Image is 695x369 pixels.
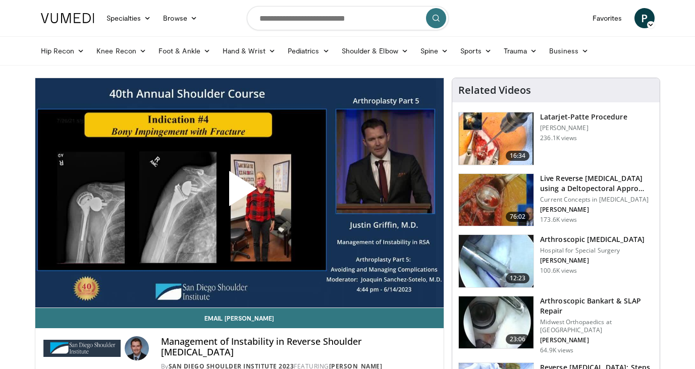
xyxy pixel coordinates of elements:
a: 16:34 Latarjet-Patte Procedure [PERSON_NAME] 236.1K views [458,112,654,165]
input: Search topics, interventions [247,6,449,30]
a: Favorites [586,8,628,28]
p: 100.6K views [540,267,577,275]
p: Midwest Orthopaedics at [GEOGRAPHIC_DATA] [540,318,654,334]
p: 236.1K views [540,134,577,142]
h3: Latarjet-Patte Procedure [540,112,627,122]
h4: Management of Instability in Reverse Shoulder [MEDICAL_DATA] [161,336,436,358]
img: 617583_3.png.150x105_q85_crop-smart_upscale.jpg [459,112,533,165]
p: [PERSON_NAME] [540,206,654,214]
a: Pediatrics [282,41,336,61]
a: Specialties [100,8,157,28]
p: 173.6K views [540,216,577,224]
img: 684033_3.png.150x105_q85_crop-smart_upscale.jpg [459,174,533,226]
h4: Related Videos [458,84,531,96]
a: Business [543,41,595,61]
span: 23:06 [506,334,530,344]
a: Shoulder & Elbow [336,41,414,61]
a: 12:23 Arthroscopic [MEDICAL_DATA] Hospital for Special Surgery [PERSON_NAME] 100.6K views [458,234,654,288]
p: Hospital for Special Surgery [540,247,645,255]
a: Sports [454,41,498,61]
h3: Arthroscopic [MEDICAL_DATA] [540,234,645,244]
a: P [634,8,655,28]
a: 23:06 Arthroscopic Bankart & SLAP Repair Midwest Orthopaedics at [GEOGRAPHIC_DATA] [PERSON_NAME] ... [458,296,654,354]
a: Foot & Ankle [152,41,217,61]
img: VuMedi Logo [41,13,94,23]
a: Email [PERSON_NAME] [35,308,444,328]
span: 12:23 [506,273,530,283]
p: [PERSON_NAME] [540,257,645,265]
span: 76:02 [506,212,530,222]
a: Knee Recon [90,41,152,61]
a: Hand & Wrist [217,41,282,61]
p: 64.9K views [540,346,573,354]
h3: Arthroscopic Bankart & SLAP Repair [540,296,654,316]
a: Trauma [498,41,544,61]
p: [PERSON_NAME] [540,336,654,344]
a: Hip Recon [35,41,91,61]
img: San Diego Shoulder Institute 2023 [43,336,121,360]
img: Avatar [125,336,149,360]
span: 16:34 [506,151,530,161]
p: Current Concepts in [MEDICAL_DATA] [540,196,654,204]
img: cole_0_3.png.150x105_q85_crop-smart_upscale.jpg [459,296,533,349]
a: Browse [157,8,203,28]
h3: Live Reverse [MEDICAL_DATA] using a Deltopectoral Appro… [540,173,654,194]
a: 76:02 Live Reverse [MEDICAL_DATA] using a Deltopectoral Appro… Current Concepts in [MEDICAL_DATA]... [458,173,654,227]
img: 10039_3.png.150x105_q85_crop-smart_upscale.jpg [459,235,533,287]
button: Play Video [148,143,330,242]
video-js: Video Player [35,78,444,308]
a: Spine [414,41,454,61]
p: [PERSON_NAME] [540,124,627,132]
